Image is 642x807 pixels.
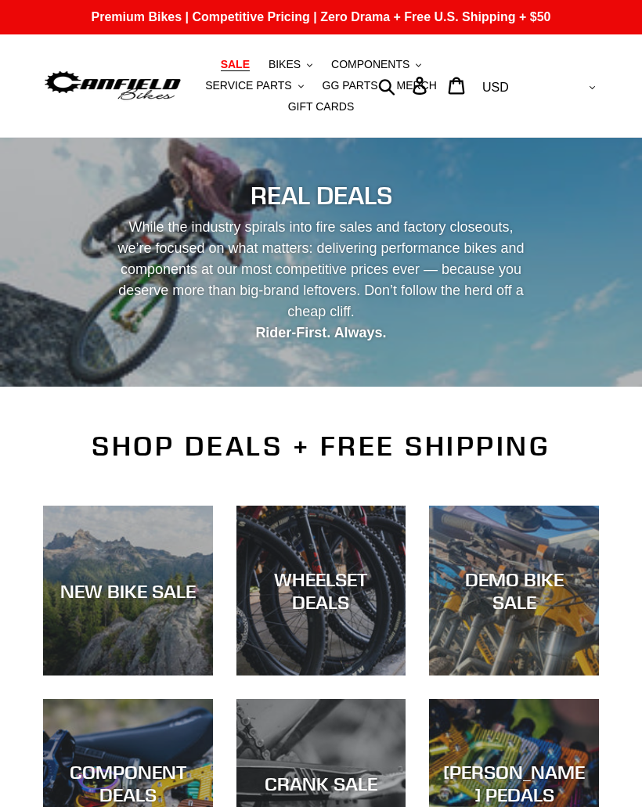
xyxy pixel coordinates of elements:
[221,58,250,71] span: SALE
[43,430,599,463] h2: SHOP DEALS + FREE SHIPPING
[236,773,406,795] div: CRANK SALE
[280,96,362,117] a: GIFT CARDS
[43,579,213,602] div: NEW BIKE SALE
[236,568,406,614] div: WHEELSET DEALS
[197,75,311,96] button: SERVICE PARTS
[255,325,386,340] strong: Rider-First. Always.
[331,58,409,71] span: COMPONENTS
[429,568,599,614] div: DEMO BIKE SALE
[429,762,599,807] div: [PERSON_NAME] PEDALS
[113,217,530,344] p: While the industry spirals into fire sales and factory closeouts, we’re focused on what matters: ...
[236,506,406,676] a: WHEELSET DEALS
[323,54,429,75] button: COMPONENTS
[205,79,291,92] span: SERVICE PARTS
[213,54,258,75] a: SALE
[43,181,599,211] h2: REAL DEALS
[43,762,213,807] div: COMPONENT DEALS
[315,75,386,96] a: GG PARTS
[323,79,378,92] span: GG PARTS
[429,506,599,676] a: DEMO BIKE SALE
[269,58,301,71] span: BIKES
[261,54,320,75] button: BIKES
[43,68,182,103] img: Canfield Bikes
[288,100,355,113] span: GIFT CARDS
[43,506,213,676] a: NEW BIKE SALE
